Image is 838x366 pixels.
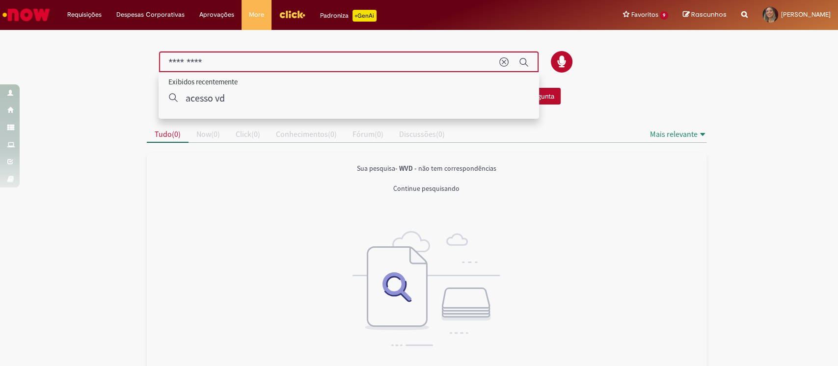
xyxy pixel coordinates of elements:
span: Rascunhos [691,10,727,19]
span: Despesas Corporativas [116,10,185,20]
span: 9 [660,11,668,20]
span: Aprovações [199,10,234,20]
span: [PERSON_NAME] [781,10,831,19]
span: Favoritos [631,10,658,20]
img: ServiceNow [1,5,52,25]
a: Rascunhos [683,10,727,20]
span: More [249,10,264,20]
p: +GenAi [352,10,377,22]
img: click_logo_yellow_360x200.png [279,7,305,22]
div: Padroniza [320,10,377,22]
span: Requisições [67,10,102,20]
